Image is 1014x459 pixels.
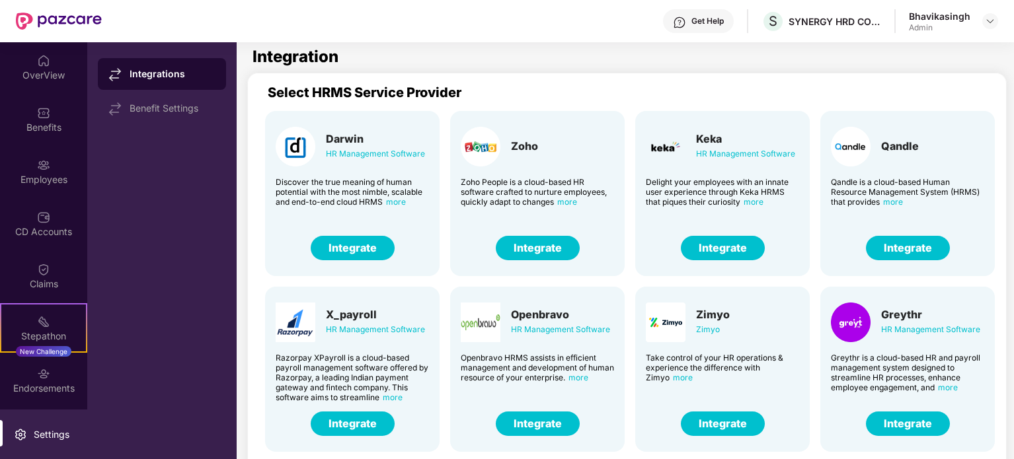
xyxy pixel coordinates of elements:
[496,236,580,260] button: Integrate
[511,139,538,153] div: Zoho
[646,127,685,166] img: Card Logo
[511,308,610,321] div: Openbravo
[37,367,50,380] img: svg+xml;base64,PHN2ZyBpZD0iRW5kb3JzZW1lbnRzIiB4bWxucz0iaHR0cDovL3d3dy53My5vcmcvMjAwMC9zdmciIHdpZH...
[883,197,903,207] span: more
[14,428,27,441] img: svg+xml;base64,PHN2ZyBpZD0iU2V0dGluZy0yMHgyMCIgeG1sbnM9Imh0dHA6Ly93d3cudzMub3JnLzIwMDAvc3ZnIiB3aW...
[831,177,984,207] div: Qandle is a cloud-based Human Resource Management System (HRMS) that provides
[276,302,315,342] img: Card Logo
[311,236,395,260] button: Integrate
[938,382,958,392] span: more
[276,177,429,207] div: Discover the true meaning of human potential with the most nimble, scalable and end-to-end cloud ...
[326,132,425,145] div: Darwin
[646,177,799,207] div: Delight your employees with an innate user experience through Keka HRMS that piques their curiosity
[744,197,763,207] span: more
[326,147,425,161] div: HR Management Software
[681,236,765,260] button: Integrate
[16,346,71,357] div: New Challenge
[866,411,950,436] button: Integrate
[461,177,614,207] div: Zoho People is a cloud-based HR software crafted to nurture employees, quickly adapt to changes
[673,372,693,382] span: more
[881,139,919,153] div: Qandle
[30,428,73,441] div: Settings
[37,315,50,328] img: svg+xml;base64,PHN2ZyB4bWxucz0iaHR0cDovL3d3dy53My5vcmcvMjAwMC9zdmciIHdpZHRoPSIyMSIgaGVpZ2h0PSIyMC...
[511,322,610,337] div: HR Management Software
[831,353,984,392] div: Greythr is a cloud-based HR and payroll management system designed to streamline HR processes, en...
[16,13,102,30] img: New Pazcare Logo
[909,10,970,22] div: Bhavikasingh
[37,159,50,172] img: svg+xml;base64,PHN2ZyBpZD0iRW1wbG95ZWVzIiB4bWxucz0iaHR0cDovL3d3dy53My5vcmcvMjAwMC9zdmciIHdpZHRoPS...
[108,102,122,116] img: svg+xml;base64,PHN2ZyB4bWxucz0iaHR0cDovL3d3dy53My5vcmcvMjAwMC9zdmciIHdpZHRoPSIxNy44MzIiIGhlaWdodD...
[696,308,730,321] div: Zimyo
[696,132,795,145] div: Keka
[326,322,425,337] div: HR Management Software
[696,147,795,161] div: HR Management Software
[769,13,777,29] span: S
[691,16,724,26] div: Get Help
[37,211,50,224] img: svg+xml;base64,PHN2ZyBpZD0iQ0RfQWNjb3VudHMiIGRhdGEtbmFtZT0iQ0QgQWNjb3VudHMiIHhtbG5zPSJodHRwOi8vd3...
[37,54,50,67] img: svg+xml;base64,PHN2ZyBpZD0iSG9tZSIgeG1sbnM9Imh0dHA6Ly93d3cudzMub3JnLzIwMDAvc3ZnIiB3aWR0aD0iMjAiIG...
[461,127,500,166] img: Card Logo
[37,263,50,276] img: svg+xml;base64,PHN2ZyBpZD0iQ2xhaW0iIHhtbG5zPSJodHRwOi8vd3d3LnczLm9yZy8yMDAwL3N2ZyIgd2lkdGg9IjIwIi...
[789,15,881,28] div: SYNERGY HRD CONSULTANTS PRIVATE LIMITED
[681,411,765,436] button: Integrate
[130,103,215,114] div: Benefit Settings
[276,353,429,402] div: Razorpay XPayroll is a cloud-based payroll management software offered by Razorpay, a leading Ind...
[646,302,685,342] img: Card Logo
[909,22,970,33] div: Admin
[37,106,50,120] img: svg+xml;base64,PHN2ZyBpZD0iQmVuZWZpdHMiIHhtbG5zPSJodHRwOi8vd3d3LnczLm9yZy8yMDAwL3N2ZyIgd2lkdGg9Ij...
[881,322,980,337] div: HR Management Software
[985,16,995,26] img: svg+xml;base64,PHN2ZyBpZD0iRHJvcGRvd24tMzJ4MzIiIHhtbG5zPSJodHRwOi8vd3d3LnczLm9yZy8yMDAwL3N2ZyIgd2...
[866,236,950,260] button: Integrate
[1,330,86,343] div: Stepathon
[696,322,730,337] div: Zimyo
[881,308,980,321] div: Greythr
[383,392,403,402] span: more
[496,411,580,436] button: Integrate
[557,197,577,207] span: more
[276,127,315,166] img: Card Logo
[461,302,500,342] img: Card Logo
[568,372,588,382] span: more
[326,308,425,321] div: X_payroll
[311,411,395,436] button: Integrate
[386,197,406,207] span: more
[253,49,338,65] h1: Integration
[130,67,215,81] div: Integrations
[831,127,871,166] img: Card Logo
[831,302,871,342] img: Card Logo
[673,16,686,29] img: svg+xml;base64,PHN2ZyBpZD0iSGVscC0zMngzMiIgeG1sbnM9Imh0dHA6Ly93d3cudzMub3JnLzIwMDAvc3ZnIiB3aWR0aD...
[646,353,799,382] div: Take control of your HR operations & experience the difference with Zimyo
[108,68,122,81] img: svg+xml;base64,PHN2ZyB4bWxucz0iaHR0cDovL3d3dy53My5vcmcvMjAwMC9zdmciIHdpZHRoPSIxNy44MzIiIGhlaWdodD...
[461,353,614,382] div: Openbravo HRMS assists in efficient management and development of human resource of your enterprise.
